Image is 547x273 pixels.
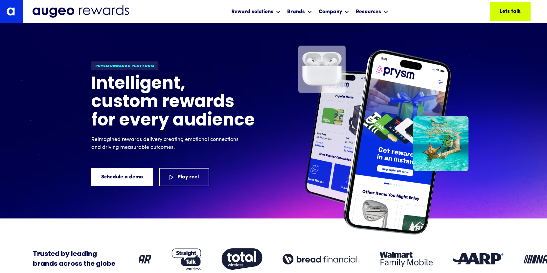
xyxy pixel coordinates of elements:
div: Reward solutions [231,8,273,16]
div: Resources [356,8,381,16]
a: Schedule a demo [91,168,153,186]
div: Brands [287,8,305,16]
div: Company [317,3,351,20]
h1: Intelligent, custom rewards for every audience [91,75,256,130]
div: Company [319,8,342,16]
a: Lets talk [490,2,531,21]
div: Resources [354,3,390,20]
p: Reimagined rewards delivery creating emotional connections and driving measurable outcomes. [91,136,242,151]
img: Client logo: Walmart Family Mobile [380,252,433,267]
div: Prysm Rewards platform [91,61,158,70]
a: Play reel [159,168,209,186]
div: Brands [285,3,314,20]
div: Trusted by leading brands across the globe [33,249,115,269]
div: Reward solutions [230,3,282,20]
